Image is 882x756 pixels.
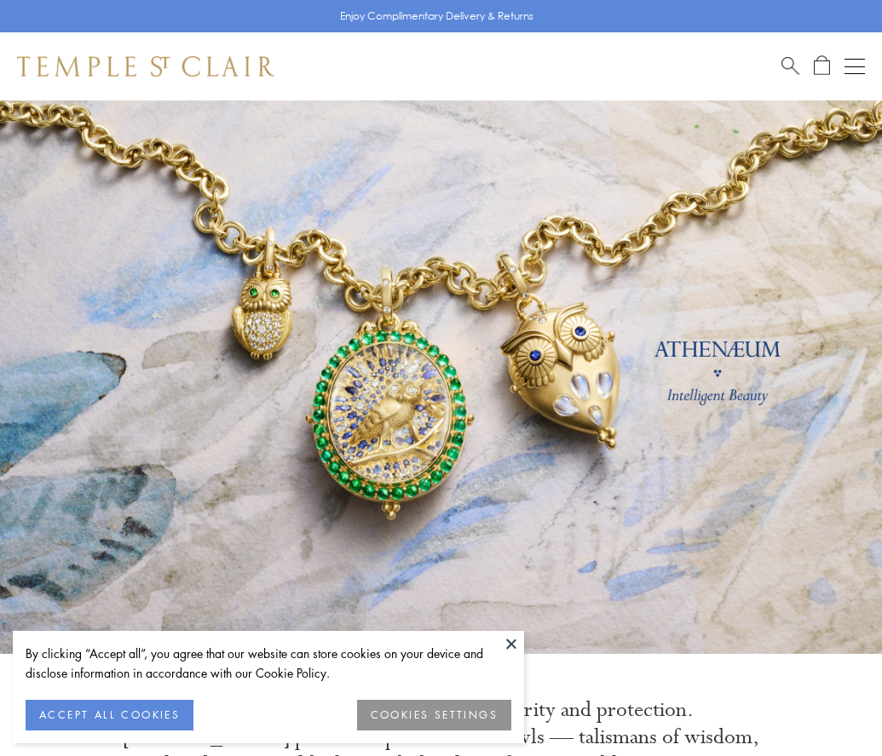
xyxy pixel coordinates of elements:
[357,700,511,730] button: COOKIES SETTINGS
[17,56,274,77] img: Temple St. Clair
[26,700,193,730] button: ACCEPT ALL COOKIES
[26,644,511,683] div: By clicking “Accept all”, you agree that our website can store cookies on your device and disclos...
[814,55,830,77] a: Open Shopping Bag
[340,8,533,25] p: Enjoy Complimentary Delivery & Returns
[781,55,799,77] a: Search
[845,56,865,77] button: Open navigation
